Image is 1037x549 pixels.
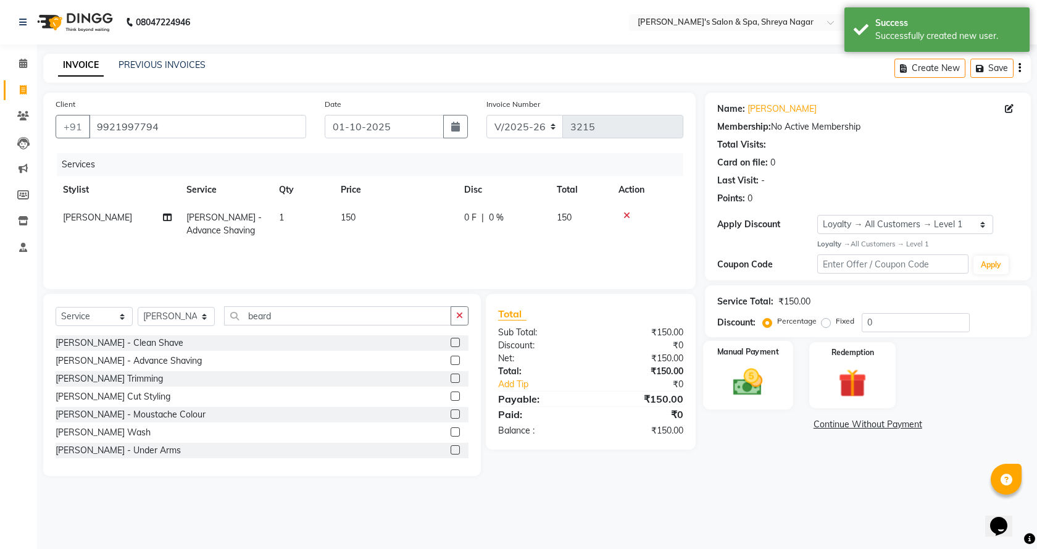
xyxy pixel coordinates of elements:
th: Service [179,176,272,204]
div: Balance : [489,424,591,437]
a: Continue Without Payment [707,418,1028,431]
span: 1 [279,212,284,223]
div: ₹0 [591,339,693,352]
b: 08047224946 [136,5,190,40]
div: [PERSON_NAME] - Advance Shaving [56,354,202,367]
div: Discount: [489,339,591,352]
div: ₹150.00 [591,392,693,406]
span: 0 F [464,211,477,224]
div: Coupon Code [717,258,818,271]
div: Services [57,153,693,176]
img: logo [31,5,116,40]
div: Discount: [717,316,756,329]
div: ₹150.00 [778,295,810,308]
div: Total Visits: [717,138,766,151]
div: 0 [748,192,752,205]
div: Sub Total: [489,326,591,339]
th: Qty [272,176,333,204]
img: _gift.svg [830,366,876,401]
div: ₹0 [591,407,693,422]
label: Manual Payment [717,346,779,358]
div: [PERSON_NAME] - Moustache Colour [56,408,206,421]
a: INVOICE [58,54,104,77]
div: ₹150.00 [591,424,693,437]
div: [PERSON_NAME] Cut Styling [56,390,170,403]
input: Search or Scan [224,306,451,325]
div: Payable: [489,392,591,406]
div: ₹0 [607,378,692,391]
div: Paid: [489,407,591,422]
span: Total [498,308,527,321]
div: All Customers → Level 1 [817,239,1018,249]
div: Membership: [717,120,771,133]
button: Apply [973,256,1009,274]
a: Add Tip [489,378,607,391]
div: - [761,174,765,187]
label: Fixed [836,316,854,327]
th: Total [549,176,611,204]
input: Enter Offer / Coupon Code [817,254,968,274]
div: Net: [489,352,591,365]
span: [PERSON_NAME] [63,212,132,223]
input: Search by Name/Mobile/Email/Code [89,115,306,138]
div: ₹150.00 [591,365,693,378]
div: [PERSON_NAME] - Under Arms [56,444,181,457]
div: Points: [717,192,745,205]
div: Last Visit: [717,174,759,187]
button: Save [970,59,1014,78]
img: _cash.svg [724,365,772,399]
div: [PERSON_NAME] Trimming [56,372,163,385]
span: 0 % [489,211,504,224]
div: Name: [717,103,745,115]
div: [PERSON_NAME] Wash [56,426,151,439]
th: Disc [457,176,549,204]
div: Service Total: [717,295,773,308]
div: ₹150.00 [591,326,693,339]
label: Client [56,99,75,110]
div: Card on file: [717,156,768,169]
label: Invoice Number [486,99,540,110]
a: [PERSON_NAME] [748,103,817,115]
span: 150 [341,212,356,223]
iframe: chat widget [985,500,1025,537]
span: [PERSON_NAME] - Advance Shaving [186,212,262,236]
span: 150 [557,212,572,223]
div: Successfully created new user. [875,30,1020,43]
button: Create New [894,59,965,78]
span: | [481,211,484,224]
th: Action [611,176,683,204]
div: [PERSON_NAME] - Clean Shave [56,337,183,350]
div: Success [875,17,1020,30]
a: PREVIOUS INVOICES [119,59,206,70]
strong: Loyalty → [817,240,850,248]
div: Total: [489,365,591,378]
label: Date [325,99,341,110]
div: Apply Discount [717,218,818,231]
div: No Active Membership [717,120,1018,133]
th: Stylist [56,176,179,204]
th: Price [333,176,457,204]
div: 0 [770,156,775,169]
label: Redemption [831,347,874,358]
div: ₹150.00 [591,352,693,365]
label: Percentage [777,316,817,327]
button: +91 [56,115,90,138]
